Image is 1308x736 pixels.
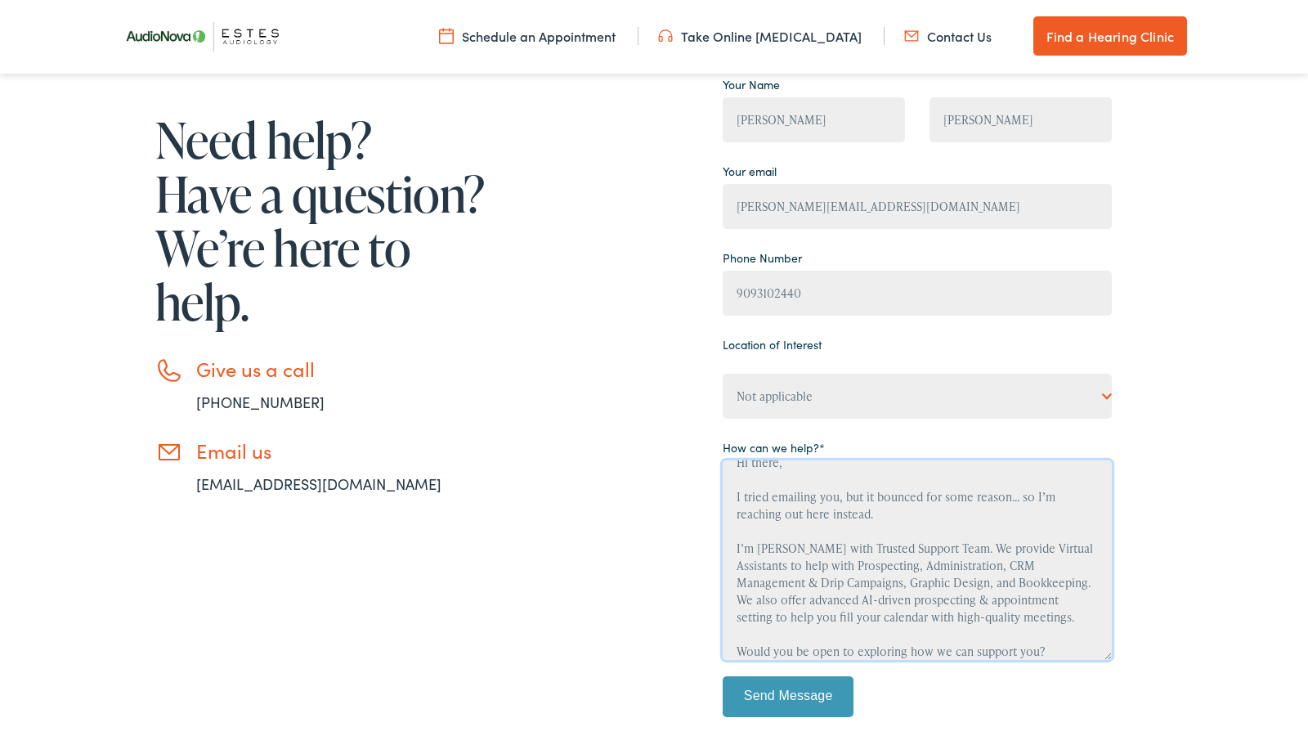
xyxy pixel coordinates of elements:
label: Your Name [723,76,780,93]
label: Phone Number [723,249,802,267]
input: (XXX) XXX - XXXX [723,271,1112,316]
h3: Email us [196,439,490,463]
label: Your email [723,163,777,180]
form: Contact form [723,72,1112,729]
a: Take Online [MEDICAL_DATA] [658,27,862,45]
input: Send Message [723,676,853,717]
label: How can we help? [723,439,825,456]
img: utility icon [904,27,919,45]
input: First Name [723,97,905,142]
label: Location of Interest [723,336,822,353]
a: Schedule an Appointment [439,27,616,45]
a: [PHONE_NUMBER] [196,392,325,412]
h1: Need help? Have a question? We’re here to help. [155,113,490,329]
input: example@gmail.com [723,184,1112,229]
img: utility icon [439,27,454,45]
a: Contact Us [904,27,992,45]
img: utility icon [658,27,673,45]
a: Find a Hearing Clinic [1033,16,1187,56]
input: Last Name [929,97,1112,142]
a: [EMAIL_ADDRESS][DOMAIN_NAME] [196,473,441,494]
h3: Give us a call [196,357,490,381]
